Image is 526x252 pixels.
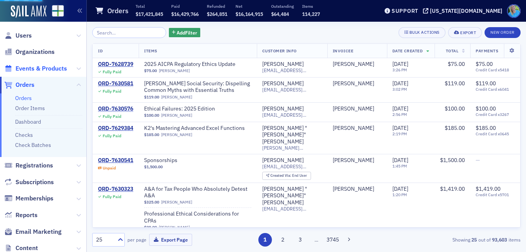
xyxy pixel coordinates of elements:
a: [PERSON_NAME] [333,157,374,164]
a: Email Marketing [4,228,62,236]
span: Sponsorships [144,157,242,164]
span: Credit Card x5418 [476,67,515,72]
span: Credit Card x5701 [476,192,515,197]
a: [PERSON_NAME] [159,68,190,73]
div: [PERSON_NAME] [333,80,374,87]
img: SailAMX [52,5,64,17]
span: K2's Mastering Advanced Excel Functions [144,125,245,132]
span: $1,500.00 [144,164,163,169]
time: 1:20 PM [392,192,407,197]
p: Paid [171,3,199,9]
span: Credit Card x3267 [476,112,515,117]
div: [PERSON_NAME] [333,125,374,132]
button: [US_STATE][DOMAIN_NAME] [423,8,505,14]
span: [DATE] [392,60,408,67]
a: [PERSON_NAME] "[PERSON_NAME]" [PERSON_NAME] [262,125,322,145]
span: Items [144,48,157,54]
a: New Order [485,28,521,35]
a: Check Batches [15,142,51,148]
p: Outstanding [271,3,294,9]
div: Created Via: End User [262,172,311,180]
a: Memberships [4,194,53,203]
span: [DATE] [392,157,408,164]
a: [PERSON_NAME] [262,157,304,164]
a: [PERSON_NAME] "[PERSON_NAME]" [PERSON_NAME] [262,186,322,206]
span: $119.00 [144,95,159,100]
span: [EMAIL_ADDRESS][DOMAIN_NAME] [262,67,322,73]
a: Dashboard [15,118,41,125]
a: Events & Products [4,64,67,73]
a: Users [4,31,32,40]
span: $100.00 [144,113,159,118]
button: Export Page [149,234,192,246]
a: Registrations [4,161,53,170]
button: 3745 [326,233,340,247]
div: Bulk Actions [409,30,440,35]
span: [EMAIL_ADDRESS][DOMAIN_NAME] [262,164,322,169]
time: 3:02 PM [392,86,407,92]
span: — [476,157,480,164]
div: Export [460,31,476,35]
span: [DATE] [392,124,408,131]
div: 25 [96,236,113,244]
span: Orders [15,81,34,89]
a: Ethical Failures: 2025 Edition [144,105,242,112]
a: [PERSON_NAME] [262,105,304,112]
p: Net [235,3,263,9]
div: [PERSON_NAME] [333,105,374,112]
span: $119.00 [445,80,465,87]
div: Showing out of items [383,236,521,243]
a: ORD-7630576 [98,105,133,112]
span: Professional Ethical Considerations for CPAs [144,211,251,224]
div: Fully Paid [103,89,121,94]
div: Fully Paid [103,114,121,119]
button: AddFilter [169,28,201,38]
div: ORD-7628739 [98,61,133,68]
a: Organizations [4,48,55,56]
a: [PERSON_NAME] [333,186,374,193]
a: ORD-7630581 [98,80,133,87]
span: Profile [507,4,521,18]
p: Refunded [207,3,227,9]
time: 1:45 PM [392,163,407,169]
a: ORD-7630541 [98,157,133,164]
a: ORD-7629384 [98,125,133,132]
span: Jerret Bess [333,157,382,164]
strong: 93,603 [491,236,509,243]
span: $17,421,845 [136,11,163,17]
time: 2:19 PM [392,131,407,136]
button: 2 [276,233,289,247]
span: Date Created [392,48,423,54]
span: Reports [15,211,38,219]
span: [EMAIL_ADDRESS][DOMAIN_NAME] [262,206,322,212]
div: Unpaid [103,166,116,171]
a: 2025 AICPA Regulatory Ethics Update [144,61,242,68]
span: Invoicee [333,48,353,54]
a: [PERSON_NAME] [262,61,304,68]
div: Fully Paid [103,133,121,138]
a: View Homepage [46,5,64,18]
span: Events & Products [15,64,67,73]
span: [DATE] [392,105,408,112]
a: [PERSON_NAME] [159,225,190,230]
span: $100.00 [476,105,496,112]
div: [PERSON_NAME] [333,61,374,68]
h1: Orders [107,6,129,16]
span: Greg Brown [333,125,382,132]
span: $1,419.00 [440,185,465,192]
input: Search… [92,27,166,38]
a: Reports [4,211,38,219]
span: Surgent's Social Security: Dispelling Common Myths with Essential Truths [144,80,251,94]
span: Payments [476,48,498,54]
span: Email Marketing [15,228,62,236]
strong: 25 [470,236,478,243]
div: Fully Paid [103,194,121,199]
